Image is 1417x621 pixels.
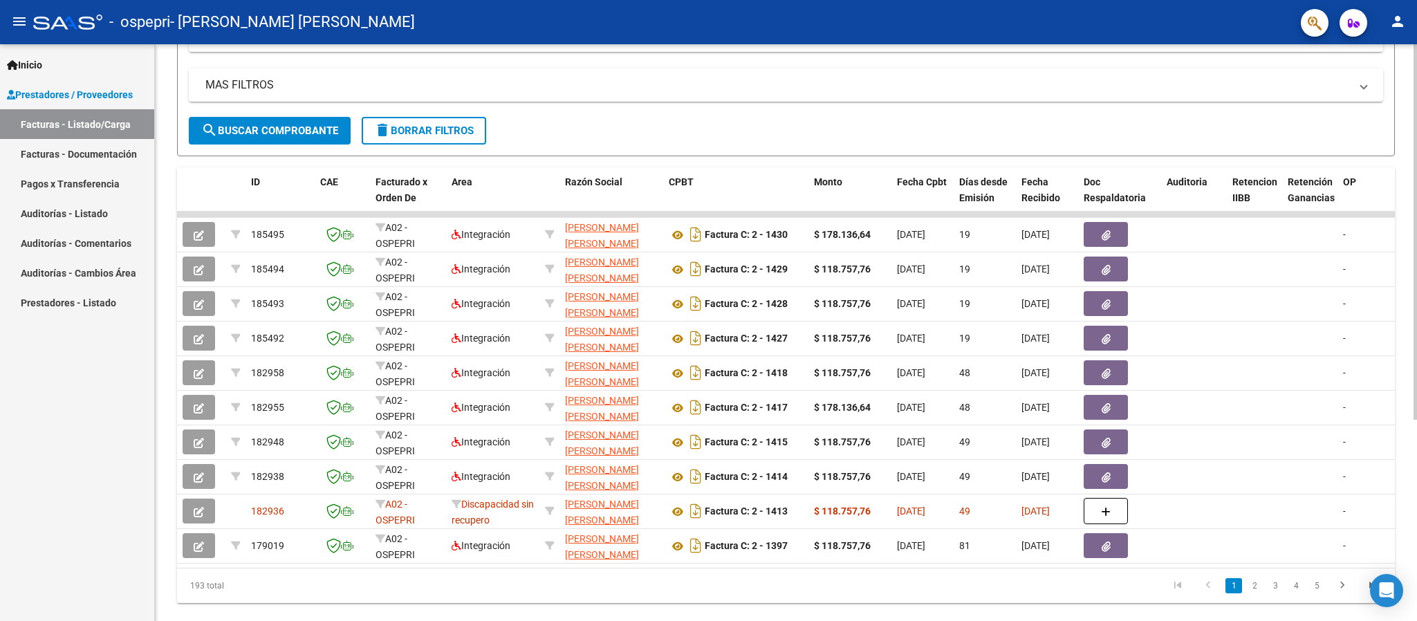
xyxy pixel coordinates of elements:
[687,258,705,280] i: Descargar documento
[376,326,415,353] span: A02 - OSPEPRI
[452,367,510,378] span: Integración
[565,395,639,422] span: [PERSON_NAME] [PERSON_NAME]
[959,402,970,413] span: 48
[705,299,788,310] strong: Factura C: 2 - 1428
[376,176,427,203] span: Facturado x Orden De
[954,167,1016,228] datatable-header-cell: Días desde Emisión
[251,298,284,309] span: 185493
[565,429,639,456] span: [PERSON_NAME] [PERSON_NAME]
[705,541,788,552] strong: Factura C: 2 - 1397
[705,472,788,483] strong: Factura C: 2 - 1414
[959,367,970,378] span: 48
[1016,167,1078,228] datatable-header-cell: Fecha Recibido
[687,293,705,315] i: Descargar documento
[7,87,133,102] span: Prestadores / Proveedores
[687,327,705,349] i: Descargar documento
[374,124,474,137] span: Borrar Filtros
[565,462,658,491] div: 27266462528
[1244,574,1265,597] li: page 2
[565,533,639,560] span: [PERSON_NAME] [PERSON_NAME]
[959,506,970,517] span: 49
[705,333,788,344] strong: Factura C: 2 - 1427
[452,540,510,551] span: Integración
[1343,263,1346,275] span: -
[362,117,486,145] button: Borrar Filtros
[705,506,788,517] strong: Factura C: 2 - 1413
[897,540,925,551] span: [DATE]
[452,229,510,240] span: Integración
[376,360,415,387] span: A02 - OSPEPRI
[565,291,639,318] span: [PERSON_NAME] [PERSON_NAME]
[705,368,788,379] strong: Factura C: 2 - 1418
[452,176,472,187] span: Area
[565,360,639,387] span: [PERSON_NAME] [PERSON_NAME]
[1021,436,1050,447] span: [DATE]
[376,464,415,491] span: A02 - OSPEPRI
[1021,333,1050,344] span: [DATE]
[1343,176,1356,187] span: OP
[705,230,788,241] strong: Factura C: 2 - 1430
[1286,574,1306,597] li: page 4
[251,263,284,275] span: 185494
[1343,367,1346,378] span: -
[376,257,415,284] span: A02 - OSPEPRI
[814,263,871,275] strong: $ 118.757,76
[897,436,925,447] span: [DATE]
[669,176,694,187] span: CPBT
[1021,540,1050,551] span: [DATE]
[565,326,639,353] span: [PERSON_NAME] [PERSON_NAME]
[565,220,658,249] div: 27266462528
[1343,229,1346,240] span: -
[808,167,891,228] datatable-header-cell: Monto
[201,122,218,138] mat-icon: search
[1084,176,1146,203] span: Doc Respaldatoria
[814,471,871,482] strong: $ 118.757,76
[452,298,510,309] span: Integración
[897,263,925,275] span: [DATE]
[1343,540,1346,551] span: -
[814,333,871,344] strong: $ 118.757,76
[1161,167,1227,228] datatable-header-cell: Auditoria
[251,436,284,447] span: 182948
[1021,229,1050,240] span: [DATE]
[814,436,871,447] strong: $ 118.757,76
[1078,167,1161,228] datatable-header-cell: Doc Respaldatoria
[1246,578,1263,593] a: 2
[376,499,415,526] span: A02 - OSPEPRI
[1343,506,1346,517] span: -
[814,229,871,240] strong: $ 178.136,64
[1265,574,1286,597] li: page 3
[376,222,415,249] span: A02 - OSPEPRI
[897,176,947,187] span: Fecha Cpbt
[1389,13,1406,30] mat-icon: person
[959,333,970,344] span: 19
[1343,471,1346,482] span: -
[1227,167,1282,228] datatable-header-cell: Retencion IIBB
[1282,167,1337,228] datatable-header-cell: Retención Ganancias
[897,229,925,240] span: [DATE]
[246,167,315,228] datatable-header-cell: ID
[251,229,284,240] span: 185495
[959,298,970,309] span: 19
[897,367,925,378] span: [DATE]
[705,402,788,414] strong: Factura C: 2 - 1417
[376,395,415,422] span: A02 - OSPEPRI
[1225,578,1242,593] a: 1
[959,471,970,482] span: 49
[452,471,510,482] span: Integración
[565,497,658,526] div: 27266462528
[565,176,622,187] span: Razón Social
[959,176,1008,203] span: Días desde Emisión
[959,229,970,240] span: 19
[687,535,705,557] i: Descargar documento
[897,506,925,517] span: [DATE]
[189,117,351,145] button: Buscar Comprobante
[891,167,954,228] datatable-header-cell: Fecha Cpbt
[663,167,808,228] datatable-header-cell: CPBT
[452,263,510,275] span: Integración
[565,289,658,318] div: 27266462528
[1306,574,1327,597] li: page 5
[452,402,510,413] span: Integración
[687,362,705,384] i: Descargar documento
[565,324,658,353] div: 27266462528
